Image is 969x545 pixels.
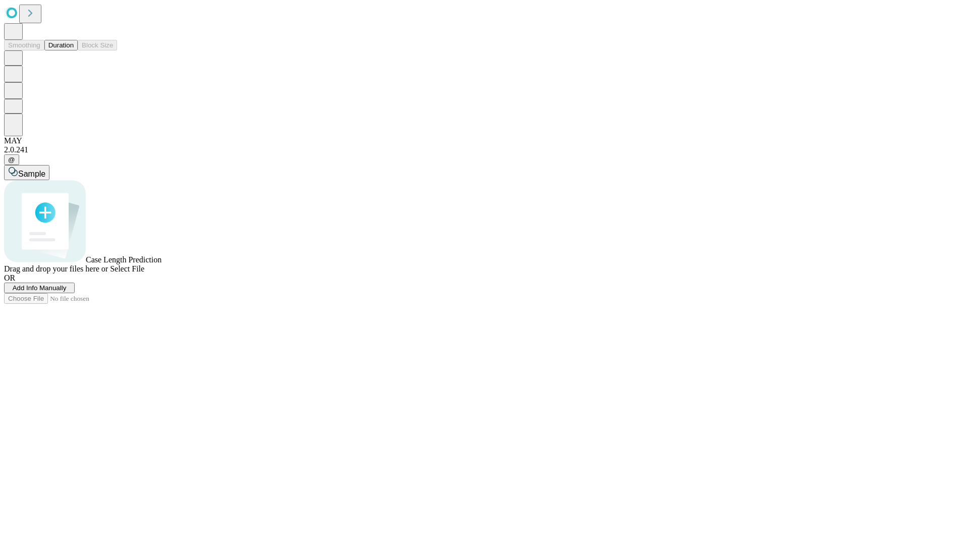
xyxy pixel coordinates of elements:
[78,40,117,50] button: Block Size
[4,145,965,154] div: 2.0.241
[18,170,45,178] span: Sample
[4,274,15,282] span: OR
[4,136,965,145] div: MAY
[44,40,78,50] button: Duration
[4,283,75,293] button: Add Info Manually
[110,264,144,273] span: Select File
[86,255,161,264] span: Case Length Prediction
[4,165,49,180] button: Sample
[13,284,67,292] span: Add Info Manually
[4,264,108,273] span: Drag and drop your files here or
[4,154,19,165] button: @
[4,40,44,50] button: Smoothing
[8,156,15,163] span: @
